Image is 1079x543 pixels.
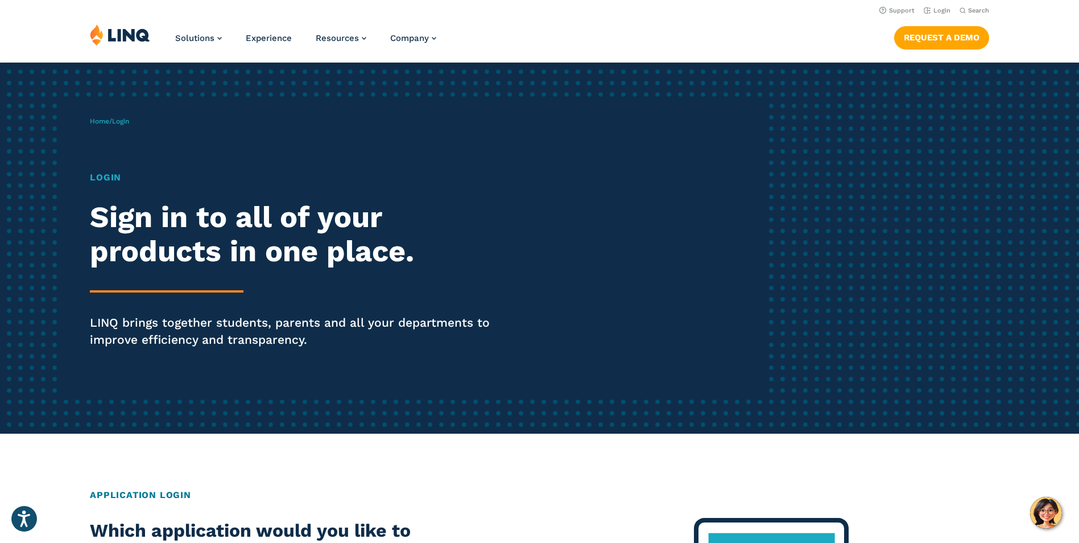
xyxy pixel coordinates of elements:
a: Resources [316,33,366,43]
a: Login [924,7,950,14]
button: Hello, have a question? Let’s chat. [1030,497,1062,529]
button: Open Search Bar [960,6,989,15]
span: Company [390,33,429,43]
nav: Primary Navigation [175,24,436,61]
h1: Login [90,171,506,184]
span: / [90,117,129,125]
span: Solutions [175,33,214,43]
img: LINQ | K‑12 Software [90,24,150,46]
a: Company [390,33,436,43]
a: Solutions [175,33,222,43]
a: Experience [246,33,292,43]
span: Resources [316,33,359,43]
span: Login [112,117,129,125]
nav: Button Navigation [894,24,989,49]
a: Support [879,7,915,14]
span: Search [968,7,989,14]
p: LINQ brings together students, parents and all your departments to improve efficiency and transpa... [90,314,506,348]
h2: Application Login [90,488,989,502]
a: Home [90,117,109,125]
a: Request a Demo [894,26,989,49]
h2: Sign in to all of your products in one place. [90,200,506,269]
